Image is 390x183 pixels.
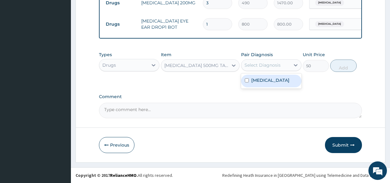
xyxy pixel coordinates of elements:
button: Submit [325,137,362,153]
label: Item [161,52,171,58]
div: Chat with us now [32,35,104,43]
label: [MEDICAL_DATA] [251,77,289,83]
a: RelianceHMO [110,173,137,178]
label: Types [99,52,112,57]
button: Previous [99,137,134,153]
strong: Copyright © 2017 . [76,173,138,178]
footer: All rights reserved. [71,167,390,183]
span: [MEDICAL_DATA] [315,21,344,27]
button: Add [330,60,356,72]
div: Select Diagnosis [244,62,281,68]
div: Minimize live chat window [101,3,116,18]
label: Comment [99,94,362,99]
label: Pair Diagnosis [241,52,273,58]
div: [MEDICAL_DATA] 500MG TAB1 TAB [164,62,229,69]
label: Unit Price [303,52,325,58]
td: [MEDICAL_DATA] EYE EAR DROP1 BOT [138,15,200,33]
img: d_794563401_company_1708531726252_794563401 [11,31,25,46]
td: Drugs [103,19,138,30]
div: Redefining Heath Insurance in [GEOGRAPHIC_DATA] using Telemedicine and Data Science! [222,172,385,178]
textarea: Type your message and hit 'Enter' [3,119,117,141]
div: Drugs [102,62,116,68]
span: We're online! [36,53,85,115]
